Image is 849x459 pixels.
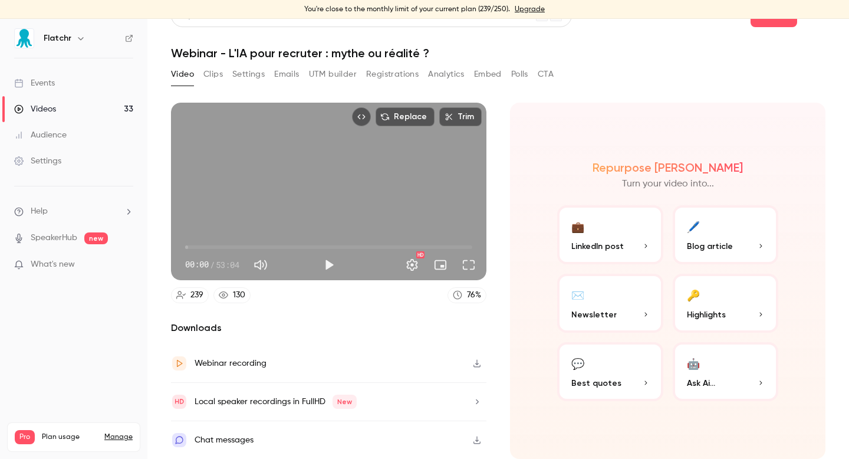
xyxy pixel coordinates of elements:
a: Manage [104,432,133,442]
a: 76% [447,287,486,303]
button: Replace [376,107,435,126]
h6: Flatchr [44,32,71,44]
button: Registrations [366,65,419,84]
a: Upgrade [515,5,545,14]
div: Videos [14,103,56,115]
div: 130 [233,289,245,301]
div: Settings [14,155,61,167]
span: 53:04 [216,258,239,271]
span: Blog article [687,240,733,253]
button: Embed video [352,107,371,126]
div: 🖊️ [687,217,700,235]
span: Help [31,205,48,218]
span: Ask Ai... [687,377,715,389]
button: Polls [511,65,528,84]
button: ✉️Newsletter [557,274,663,333]
button: 💬Best quotes [557,342,663,401]
span: LinkedIn post [571,240,624,253]
button: Video [171,65,194,84]
span: / [210,258,215,271]
div: Local speaker recordings in FullHD [195,395,357,409]
span: Newsletter [571,309,617,321]
span: Pro [15,430,35,444]
button: 🖊️Blog article [673,205,779,264]
h2: Downloads [171,321,486,335]
button: Embed [474,65,502,84]
button: 🔑Highlights [673,274,779,333]
h2: Repurpose [PERSON_NAME] [593,160,743,175]
h1: Webinar - L'IA pour recruter : mythe ou réalité ? [171,46,825,60]
div: ✉️ [571,286,584,304]
p: Turn your video into... [622,177,714,191]
div: 76 % [467,289,481,301]
a: 130 [213,287,251,303]
div: 00:00 [185,258,239,271]
button: Emails [274,65,299,84]
button: Turn on miniplayer [429,253,452,277]
button: 💼LinkedIn post [557,205,663,264]
a: 239 [171,287,209,303]
a: SpeakerHub [31,232,77,244]
span: 00:00 [185,258,209,271]
span: new [84,232,108,244]
span: What's new [31,258,75,271]
li: help-dropdown-opener [14,205,133,218]
button: Play [317,253,341,277]
iframe: Noticeable Trigger [119,260,133,270]
button: CTA [538,65,554,84]
div: 🔑 [687,286,700,304]
div: 💼 [571,217,584,235]
div: 🤖 [687,354,700,372]
button: Clips [203,65,223,84]
button: Mute [249,253,272,277]
span: Best quotes [571,377,621,389]
button: Settings [400,253,424,277]
div: 💬 [571,354,584,372]
span: Highlights [687,309,726,321]
div: Chat messages [195,433,254,447]
button: 🤖Ask Ai... [673,342,779,401]
img: Flatchr [15,29,34,48]
button: Settings [232,65,265,84]
button: Analytics [428,65,465,84]
button: Trim [439,107,482,126]
div: 239 [190,289,203,301]
div: Events [14,77,55,89]
span: Plan usage [42,432,97,442]
button: UTM builder [309,65,357,84]
div: Audience [14,129,67,141]
span: New [333,395,357,409]
button: Full screen [457,253,481,277]
div: Webinar recording [195,356,266,371]
div: HD [416,251,424,258]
